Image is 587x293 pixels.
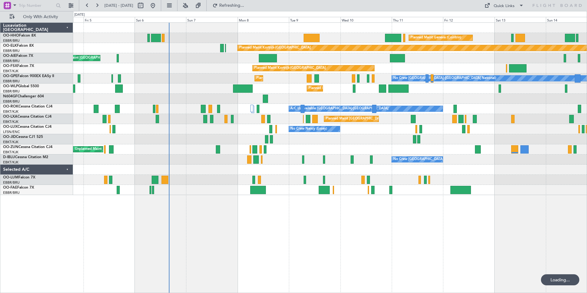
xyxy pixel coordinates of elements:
[3,89,20,94] a: EBBR/BRU
[3,44,34,48] a: OO-ELKFalcon 8X
[3,119,18,124] a: EBKT/KJK
[3,186,34,189] a: OO-FAEFalcon 7X
[393,74,496,83] div: No Crew [GEOGRAPHIC_DATA] ([GEOGRAPHIC_DATA] National)
[392,17,443,22] div: Thu 11
[3,155,48,159] a: D-IBLUCessna Citation M2
[16,15,65,19] span: Only With Activity
[3,155,15,159] span: D-IBLU
[495,17,546,22] div: Sat 13
[3,84,39,88] a: OO-WLPGlobal 5500
[84,17,135,22] div: Fri 5
[3,54,33,58] a: OO-AIEFalcon 7X
[239,43,311,53] div: Planned Maint Kortrijk-[GEOGRAPHIC_DATA]
[238,17,289,22] div: Mon 8
[3,176,18,179] span: OO-LUM
[7,12,67,22] button: Only With Activity
[3,125,52,129] a: OO-LUXCessna Citation CJ4
[3,64,34,68] a: OO-FSXFalcon 7X
[3,135,43,139] a: OO-JIDCessna CJ1 525
[3,84,18,88] span: OO-WLP
[494,3,515,9] div: Quick Links
[290,124,327,134] div: No Crew Nancy (Essey)
[393,155,496,164] div: No Crew [GEOGRAPHIC_DATA] ([GEOGRAPHIC_DATA] National)
[3,34,36,37] a: OO-HHOFalcon 8X
[19,1,54,10] input: Trip Number
[3,99,20,104] a: EBBR/BRU
[3,79,20,84] a: EBBR/BRU
[289,17,340,22] div: Tue 9
[3,145,52,149] a: OO-ZUNCessna Citation CJ4
[3,190,20,195] a: EBBR/BRU
[290,104,388,113] div: A/C Unavailable [GEOGRAPHIC_DATA]-[GEOGRAPHIC_DATA]
[3,115,52,119] a: OO-LXACessna Citation CJ4
[3,34,19,37] span: OO-HHO
[3,130,20,134] a: LFSN/ENC
[340,17,392,22] div: Wed 10
[210,1,247,10] button: Refreshing...
[3,105,18,108] span: OO-ROK
[3,69,18,73] a: EBKT/KJK
[3,59,20,63] a: EBBR/BRU
[3,105,52,108] a: OO-ROKCessna Citation CJ4
[3,38,20,43] a: EBBR/BRU
[3,125,17,129] span: OO-LUX
[3,135,16,139] span: OO-JID
[3,150,18,154] a: EBKT/KJK
[326,114,437,123] div: Planned Maint [GEOGRAPHIC_DATA] ([GEOGRAPHIC_DATA] National)
[410,33,461,42] div: Planned Maint Geneva (Cointrin)
[3,180,20,185] a: EBBR/BRU
[3,109,18,114] a: EBKT/KJK
[3,115,17,119] span: OO-LXA
[3,95,17,98] span: N604GF
[3,140,18,144] a: EBKT/KJK
[3,176,35,179] a: OO-LUMFalcon 7X
[186,17,237,22] div: Sun 7
[74,12,85,18] div: [DATE]
[3,64,17,68] span: OO-FSX
[254,64,326,73] div: Planned Maint Kortrijk-[GEOGRAPHIC_DATA]
[309,84,353,93] div: Planned Maint Milan (Linate)
[3,54,16,58] span: OO-AIE
[3,74,17,78] span: OO-GPE
[3,145,18,149] span: OO-ZUN
[3,186,17,189] span: OO-FAE
[135,17,186,22] div: Sat 6
[3,49,20,53] a: EBBR/BRU
[541,274,579,285] div: Loading...
[443,17,494,22] div: Fri 12
[104,3,133,8] span: [DATE] - [DATE]
[256,74,367,83] div: Planned Maint [GEOGRAPHIC_DATA] ([GEOGRAPHIC_DATA] National)
[219,3,245,8] span: Refreshing...
[481,1,527,10] button: Quick Links
[3,74,54,78] a: OO-GPEFalcon 900EX EASy II
[3,44,17,48] span: OO-ELK
[75,145,176,154] div: Unplanned Maint [GEOGRAPHIC_DATA] ([GEOGRAPHIC_DATA])
[3,160,18,165] a: EBKT/KJK
[3,95,44,98] a: N604GFChallenger 604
